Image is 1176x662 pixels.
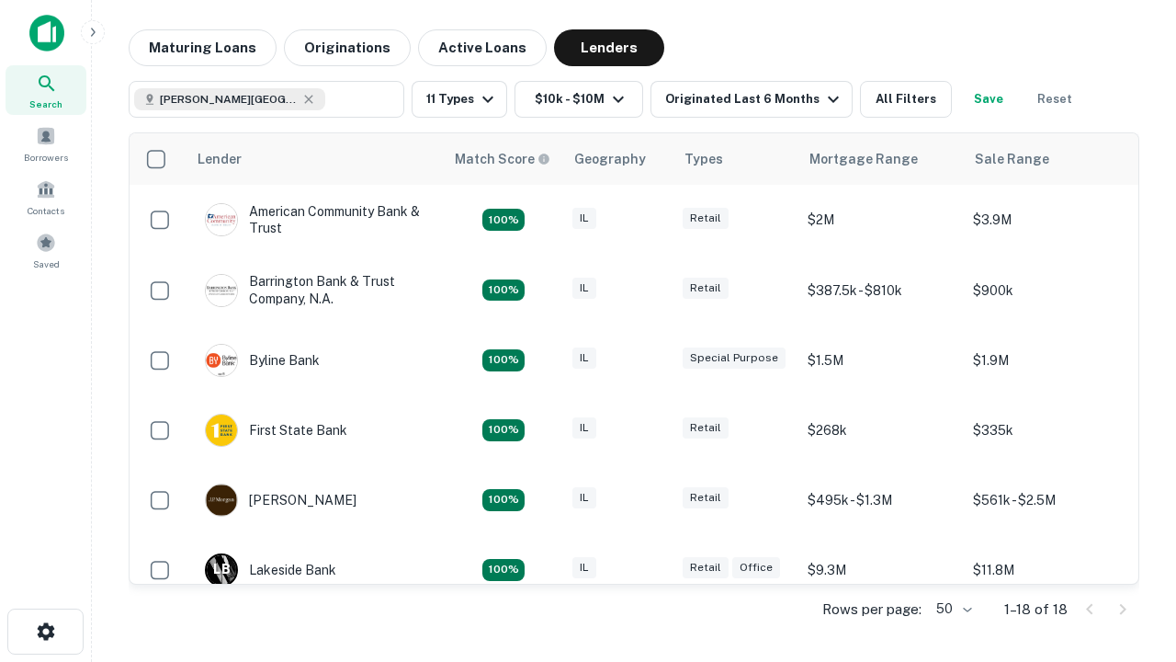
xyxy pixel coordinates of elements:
a: Search [6,65,86,115]
th: Capitalize uses an advanced AI algorithm to match your search with the best lender. The match sco... [444,133,563,185]
img: picture [206,415,237,446]
button: Originations [284,29,411,66]
div: Retail [683,487,729,508]
div: IL [572,348,596,369]
td: $387.5k - $810k [798,255,964,325]
img: capitalize-icon.png [29,15,64,51]
div: Geography [574,148,646,170]
span: Search [29,97,62,111]
button: All Filters [860,81,952,118]
div: IL [572,278,596,299]
div: Matching Properties: 2, hasApolloMatch: undefined [482,209,525,231]
div: Special Purpose [683,348,786,369]
p: Rows per page: [822,599,922,621]
img: picture [206,345,237,376]
div: Matching Properties: 2, hasApolloMatch: undefined [482,349,525,371]
div: Barrington Bank & Trust Company, N.a. [205,273,425,306]
div: IL [572,208,596,229]
p: L B [213,560,230,579]
a: Saved [6,225,86,275]
div: Matching Properties: 2, hasApolloMatch: undefined [482,419,525,441]
td: $11.8M [964,535,1129,605]
span: Contacts [28,203,64,218]
div: American Community Bank & Trust [205,203,425,236]
a: Borrowers [6,119,86,168]
td: $268k [798,395,964,465]
div: IL [572,557,596,578]
button: Active Loans [418,29,547,66]
div: Byline Bank [205,344,320,377]
button: $10k - $10M [514,81,643,118]
th: Sale Range [964,133,1129,185]
td: $1.9M [964,325,1129,395]
div: [PERSON_NAME] [205,484,356,517]
th: Mortgage Range [798,133,964,185]
h6: Match Score [455,149,547,169]
div: First State Bank [205,414,347,447]
img: picture [206,204,237,235]
div: IL [572,487,596,508]
td: $1.5M [798,325,964,395]
button: Save your search to get updates of matches that match your search criteria. [959,81,1018,118]
div: Matching Properties: 3, hasApolloMatch: undefined [482,559,525,581]
td: $495k - $1.3M [798,465,964,535]
iframe: Chat Widget [1084,515,1176,603]
div: Retail [683,417,729,439]
div: Originated Last 6 Months [665,88,844,110]
div: Capitalize uses an advanced AI algorithm to match your search with the best lender. The match sco... [455,149,550,169]
div: Retail [683,208,729,229]
button: Originated Last 6 Months [650,81,853,118]
td: $900k [964,255,1129,325]
img: picture [206,485,237,516]
td: $335k [964,395,1129,465]
button: 11 Types [412,81,507,118]
div: Retail [683,278,729,299]
div: IL [572,417,596,439]
th: Geography [563,133,673,185]
div: Matching Properties: 3, hasApolloMatch: undefined [482,280,525,302]
div: 50 [929,596,975,622]
td: $2M [798,185,964,255]
span: [PERSON_NAME][GEOGRAPHIC_DATA], [GEOGRAPHIC_DATA] [160,91,298,108]
div: Mortgage Range [809,148,918,170]
span: Saved [33,257,60,271]
td: $9.3M [798,535,964,605]
a: Contacts [6,172,86,222]
div: Lender [198,148,242,170]
button: Maturing Loans [129,29,277,66]
img: picture [206,275,237,306]
button: Lenders [554,29,664,66]
th: Types [673,133,798,185]
td: $561k - $2.5M [964,465,1129,535]
span: Borrowers [24,150,68,165]
td: $3.9M [964,185,1129,255]
div: Retail [683,557,729,578]
th: Lender [187,133,444,185]
button: Reset [1025,81,1084,118]
div: Sale Range [975,148,1049,170]
p: 1–18 of 18 [1004,599,1068,621]
div: Lakeside Bank [205,554,336,587]
div: Types [684,148,723,170]
div: Matching Properties: 3, hasApolloMatch: undefined [482,489,525,511]
div: Office [732,557,780,578]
